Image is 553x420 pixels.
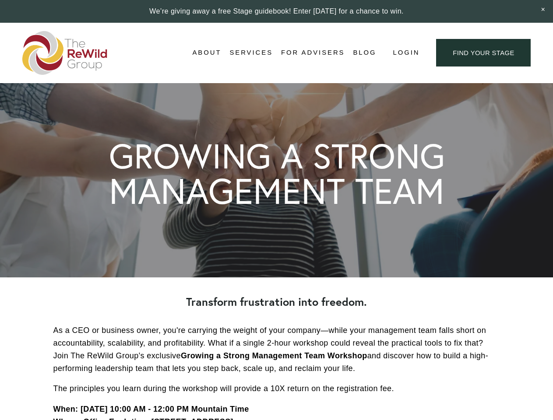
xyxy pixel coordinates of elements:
[281,46,345,59] a: For Advisers
[109,173,444,209] h1: MANAGEMENT TEAM
[229,47,273,59] span: Services
[109,139,445,173] h1: GROWING A STRONG
[192,47,221,59] span: About
[53,382,500,395] p: The principles you learn during the workshop will provide a 10X return on the registration fee.
[192,46,221,59] a: folder dropdown
[186,294,367,309] strong: Transform frustration into freedom.
[393,47,419,59] a: Login
[181,351,367,360] strong: Growing a Strong Management Team Workshop
[53,324,500,374] p: As a CEO or business owner, you're carrying the weight of your company—while your management team...
[22,31,108,75] img: The ReWild Group
[353,46,376,59] a: Blog
[229,46,273,59] a: folder dropdown
[53,405,78,413] strong: When:
[436,39,531,66] a: find your stage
